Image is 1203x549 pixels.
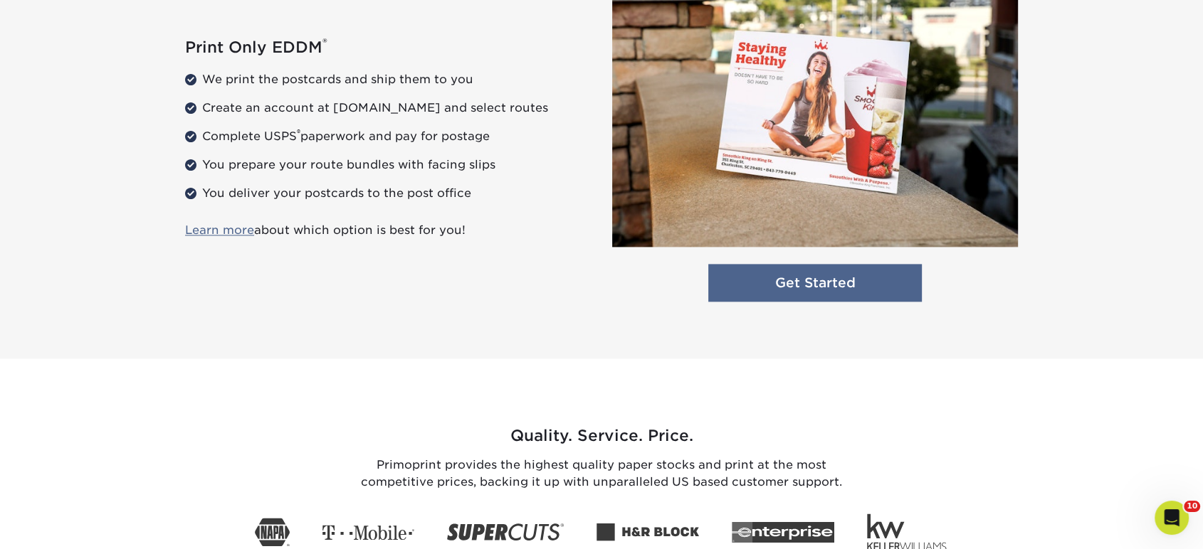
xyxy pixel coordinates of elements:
h2: Print Only EDDM [185,38,591,57]
img: icon [732,521,834,542]
p: about which option is best for you! [185,222,591,239]
li: Create an account at [DOMAIN_NAME] and select routes [185,97,591,119]
iframe: Intercom live chat [1155,501,1189,535]
sup: ® [297,127,300,138]
li: You prepare your route bundles with facing slips [185,154,591,176]
h3: Quality. Service. Price. [185,427,1018,445]
li: Complete USPS paperwork and pay for postage [185,125,591,148]
sup: ® [322,36,327,50]
a: Learn more [185,223,254,237]
img: icon [447,523,564,540]
li: You deliver your postcards to the post office [185,182,591,205]
p: Primoprint provides the highest quality paper stocks and print at the most competitive prices, ba... [352,457,851,502]
span: 10 [1184,501,1200,512]
a: Get Started [708,264,922,302]
li: We print the postcards and ship them to you [185,68,591,91]
img: icon [597,523,699,541]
